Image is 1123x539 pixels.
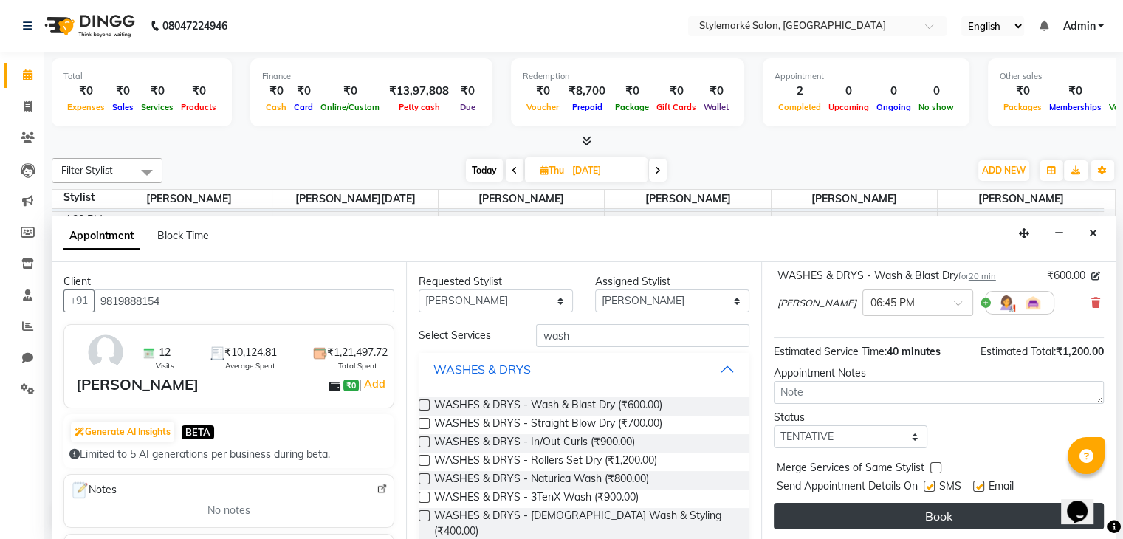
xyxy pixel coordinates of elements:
span: [PERSON_NAME] [772,190,937,208]
div: Finance [262,70,481,83]
div: 0 [915,83,958,100]
span: ⁠[PERSON_NAME][DATE] [272,190,438,208]
span: Block Time [157,229,209,242]
div: WASHES & DRYS - Wash & Blast Dry [777,268,996,284]
span: ⁠[PERSON_NAME] [605,190,770,208]
span: Package [611,102,653,112]
input: 2025-10-09 [568,159,642,182]
div: ₹8,700 [563,83,611,100]
span: ₹1,21,497.72 [327,345,388,360]
div: WASHES & DRYS [433,360,531,378]
span: SMS [939,478,961,497]
span: WASHES & DRYS - In/Out Curls (₹900.00) [434,434,635,453]
div: ₹0 [455,83,481,100]
span: Total Spent [338,360,377,371]
span: Estimated Service Time: [774,345,887,358]
div: Stylist [52,190,106,205]
span: ₹10,124.81 [224,345,277,360]
span: ₹0 [343,380,359,391]
a: Add [362,375,388,393]
div: ₹0 [290,83,317,100]
span: Gift Cards [653,102,700,112]
img: Hairdresser.png [997,294,1015,312]
div: 0 [873,83,915,100]
div: Limited to 5 AI generations per business during beta. [69,447,388,462]
span: BETA [182,425,214,439]
span: Card [290,102,317,112]
span: Services [137,102,177,112]
div: Assigned Stylist [595,274,749,289]
span: Packages [1000,102,1045,112]
span: Online/Custom [317,102,383,112]
span: [PERSON_NAME] [439,190,604,208]
input: Search by Name/Mobile/Email/Code [94,289,394,312]
span: WASHES & DRYS - Wash & Blast Dry (₹600.00) [434,397,662,416]
div: Client [63,274,394,289]
img: avatar [84,331,127,374]
span: WASHES & DRYS - Rollers Set Dry (₹1,200.00) [434,453,657,471]
div: ₹0 [137,83,177,100]
span: Today [466,159,503,182]
button: Generate AI Insights [71,422,174,442]
input: Search by service name [536,324,749,347]
span: [PERSON_NAME] [938,190,1104,208]
iframe: chat widget [1061,480,1108,524]
div: ₹0 [317,83,383,100]
div: Select Services [408,328,525,343]
button: WASHES & DRYS [425,356,743,382]
span: 20 min [969,271,996,281]
img: logo [38,5,139,47]
div: 0 [825,83,873,100]
span: Wallet [700,102,732,112]
small: for [958,271,996,281]
span: ADD NEW [982,165,1026,176]
span: WASHES & DRYS - 3TenX Wash (₹900.00) [434,490,639,508]
div: Total [63,70,220,83]
span: 12 [159,345,171,360]
span: Email [989,478,1014,497]
span: Estimated Total: [981,345,1056,358]
div: ₹0 [1000,83,1045,100]
span: Upcoming [825,102,873,112]
div: Appointment [775,70,958,83]
span: Notes [70,481,117,500]
span: Filter Stylist [61,164,113,176]
span: Expenses [63,102,109,112]
span: ₹1,200.00 [1056,345,1104,358]
span: [PERSON_NAME] [106,190,272,208]
span: Voucher [523,102,563,112]
div: ₹0 [109,83,137,100]
div: ₹13,97,808 [383,83,455,100]
div: ₹0 [611,83,653,100]
img: Interior.png [1024,294,1042,312]
span: Prepaid [569,102,606,112]
div: Appointment Notes [774,365,1104,381]
div: ₹0 [700,83,732,100]
div: Redemption [523,70,732,83]
button: +91 [63,289,95,312]
span: Average Spent [225,360,275,371]
span: Thu [537,165,568,176]
div: ₹0 [653,83,700,100]
span: WASHES & DRYS - Straight Blow Dry (₹700.00) [434,416,662,434]
div: ₹0 [63,83,109,100]
button: ADD NEW [978,160,1029,181]
span: 40 minutes [887,345,941,358]
i: Edit price [1091,272,1100,281]
div: Requested Stylist [419,274,573,289]
span: No show [915,102,958,112]
div: ₹0 [1045,83,1105,100]
span: Merge Services of Same Stylist [777,460,924,478]
div: 4:30 PM [61,212,106,227]
span: Send Appointment Details On [777,478,918,497]
span: Appointment [63,223,140,250]
div: ₹0 [177,83,220,100]
div: ₹0 [262,83,290,100]
span: Visits [156,360,174,371]
span: WASHES & DRYS - Naturica Wash (₹800.00) [434,471,649,490]
span: No notes [207,503,250,518]
span: Sales [109,102,137,112]
div: Status [774,410,928,425]
span: Memberships [1045,102,1105,112]
span: Petty cash [395,102,444,112]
